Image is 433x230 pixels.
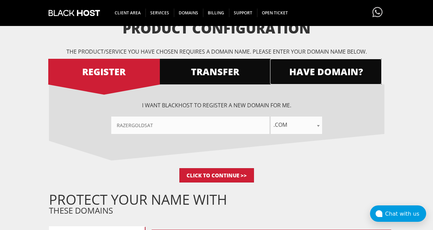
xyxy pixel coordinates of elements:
[110,9,146,17] span: CLIENT AREA
[49,194,391,205] h1: PROTECT YOUR NAME WITH
[203,9,229,17] span: Billing
[179,168,254,182] input: Click to Continue >>
[159,66,271,78] span: TRANSFER
[229,9,257,17] span: Support
[370,205,426,222] button: Chat with us
[257,9,293,17] span: Open Ticket
[145,9,174,17] span: SERVICES
[49,194,391,216] div: THESE DOMAINS
[49,48,384,55] p: The product/service you have chosen requires a domain name. Please enter your domain name below.
[174,9,203,17] span: Domains
[385,211,426,217] div: Chat with us
[159,59,271,84] a: TRANSFER
[48,59,160,84] a: REGISTER
[49,21,384,36] h1: Product Configuration
[49,102,384,134] div: I want BlackHOST to register a new domain for me.
[270,66,382,78] span: HAVE DOMAIN?
[48,66,160,78] span: REGISTER
[270,59,382,84] a: HAVE DOMAIN?
[271,120,322,130] span: .com
[271,117,322,134] span: .com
